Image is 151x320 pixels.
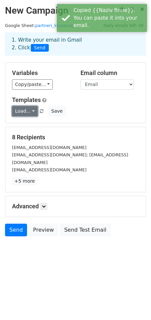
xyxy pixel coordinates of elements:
[5,23,73,28] small: Google Sheet:
[12,177,37,185] a: +5 more
[12,106,38,116] a: Load...
[73,7,144,29] div: Copied {{Naziv firme}}. You can paste it into your email.
[29,224,58,236] a: Preview
[35,23,73,28] a: partneri_krusevac
[81,69,139,77] h5: Email column
[12,145,87,150] small: [EMAIL_ADDRESS][DOMAIN_NAME]
[12,167,87,172] small: [EMAIL_ADDRESS][DOMAIN_NAME]
[5,224,27,236] a: Send
[5,5,146,16] h2: New Campaign
[48,106,65,116] button: Save
[60,224,111,236] a: Send Test Email
[118,288,151,320] iframe: Chat Widget
[12,152,128,165] small: [EMAIL_ADDRESS][DOMAIN_NAME]; [EMAIL_ADDRESS][DOMAIN_NAME]
[12,203,139,210] h5: Advanced
[12,69,70,77] h5: Variables
[12,96,41,103] a: Templates
[12,134,139,141] h5: 8 Recipients
[7,36,144,52] div: 1. Write your email in Gmail 2. Click
[31,44,49,52] span: Send
[12,79,53,90] a: Copy/paste...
